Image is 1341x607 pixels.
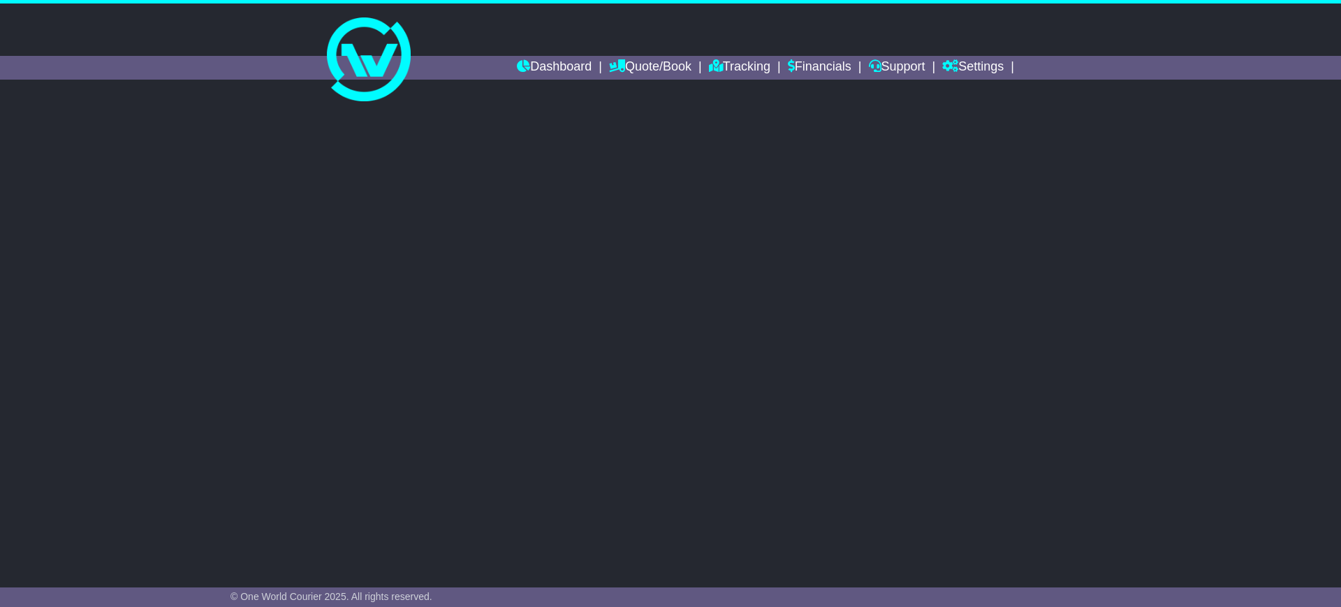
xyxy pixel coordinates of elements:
span: © One World Courier 2025. All rights reserved. [230,591,432,602]
a: Dashboard [517,56,592,80]
a: Tracking [709,56,770,80]
a: Settings [942,56,1004,80]
a: Financials [788,56,851,80]
a: Quote/Book [609,56,691,80]
a: Support [869,56,925,80]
